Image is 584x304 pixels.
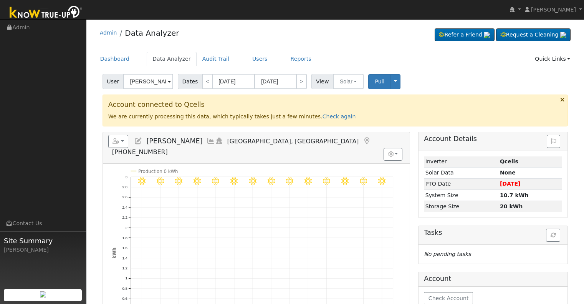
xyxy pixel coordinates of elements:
[146,137,202,145] span: [PERSON_NAME]
[197,52,235,66] a: Audit Trail
[311,74,333,89] span: View
[500,169,516,176] strong: None
[125,226,127,230] text: 2
[122,246,127,250] text: 1.6
[424,156,498,168] td: Inverter
[207,137,215,145] a: Multi-Series Graph
[560,32,566,38] img: retrieve
[247,52,273,66] a: Users
[122,195,127,199] text: 2.6
[157,178,164,185] i: 8/02 - Clear
[122,236,127,240] text: 1.8
[100,30,117,36] a: Admin
[428,295,469,301] span: Check Account
[496,28,571,42] a: Request a Cleaning
[112,148,168,156] span: [PHONE_NUMBER]
[212,178,219,185] i: 8/05 - MostlyClear
[103,74,124,89] span: User
[296,74,307,89] a: >
[122,256,127,260] text: 1.4
[424,229,562,237] h5: Tasks
[424,201,498,212] td: Storage Size
[202,74,213,89] a: <
[108,101,562,109] h3: Account connected to Qcells
[360,178,367,185] i: 8/13 - Clear
[138,169,178,174] text: Production 0 kWh
[230,178,238,185] i: 8/06 - MostlyClear
[94,52,136,66] a: Dashboard
[123,74,173,89] input: Select a User
[122,266,127,270] text: 1.2
[227,138,359,145] span: [GEOGRAPHIC_DATA], [GEOGRAPHIC_DATA]
[249,178,256,185] i: 8/07 - MostlyClear
[362,137,371,145] a: Map
[547,135,560,148] button: Issue History
[40,291,46,297] img: retrieve
[304,178,312,185] i: 8/10 - Clear
[215,137,223,145] a: Login As (last Never)
[147,52,197,66] a: Data Analyzer
[4,236,82,246] span: Site Summary
[175,178,182,185] i: 8/03 - Clear
[285,52,317,66] a: Reports
[341,178,349,185] i: 8/12 - Clear
[122,185,127,189] text: 2.8
[286,178,293,185] i: 8/09 - Clear
[333,74,364,89] button: Solar
[134,137,142,145] a: Edit User (32116)
[122,205,127,209] text: 2.4
[178,74,202,89] span: Dates
[368,74,391,89] button: Pull
[484,32,490,38] img: retrieve
[375,78,384,85] span: Pull
[122,215,127,219] text: 2.2
[125,28,179,38] a: Data Analyzer
[4,246,82,254] div: [PERSON_NAME]
[267,178,275,185] i: 8/08 - Clear
[531,7,576,13] span: [PERSON_NAME]
[323,178,330,185] i: 8/11 - Clear
[103,95,568,126] div: We are currently processing this data, which typically takes just a few minutes.
[424,167,498,178] td: Solar Data
[424,135,562,143] h5: Account Details
[378,178,385,185] i: 8/14 - Clear
[424,190,498,201] td: System Size
[125,276,127,281] text: 1
[500,181,521,187] span: [DATE]
[424,251,471,257] i: No pending tasks
[323,113,356,120] a: Check again
[194,178,201,185] i: 8/04 - MostlyClear
[125,175,127,179] text: 3
[424,275,451,282] h5: Account
[546,229,560,242] button: Refresh
[111,248,117,259] text: kWh
[424,178,498,189] td: PTO Date
[529,52,576,66] a: Quick Links
[500,192,529,198] strong: 10.7 kWh
[138,178,146,185] i: 8/01 - Clear
[6,4,86,22] img: Know True-Up
[500,158,518,164] strong: ID: 1478, authorized: 08/15/25
[122,297,127,301] text: 0.6
[500,203,523,209] strong: 20 kWh
[122,286,127,291] text: 0.8
[435,28,495,42] a: Refer a Friend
